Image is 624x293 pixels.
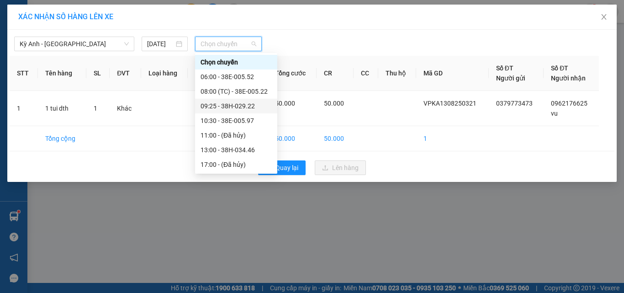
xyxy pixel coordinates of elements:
[110,56,141,91] th: ĐVT
[10,56,38,91] th: STT
[268,126,316,151] td: 50.000
[315,160,366,175] button: uploadLên hàng
[188,56,227,91] th: Ghi chú
[201,116,272,126] div: 10:30 - 38E-005.97
[551,75,586,82] span: Người nhận
[324,100,344,107] span: 50.000
[38,91,86,126] td: 1 tui dth
[275,163,298,173] span: Quay lại
[201,101,272,111] div: 09:25 - 38H-029.22
[551,64,568,72] span: Số ĐT
[496,75,525,82] span: Người gửi
[354,56,378,91] th: CC
[416,56,489,91] th: Mã GD
[551,100,587,107] span: 0962176625
[18,12,113,21] span: XÁC NHẬN SỐ HÀNG LÊN XE
[94,105,97,112] span: 1
[416,126,489,151] td: 1
[201,160,272,170] div: 17:00 - (Đã hủy)
[80,53,148,73] div: Nhận: Dọc Đường
[201,37,257,51] span: Chọn chuyến
[110,91,141,126] td: Khác
[201,57,272,67] div: Chọn chuyến
[496,100,533,107] span: 0379773473
[7,53,75,73] div: Gửi: Văn phòng Kỳ Anh
[551,110,558,117] span: vu
[10,91,38,126] td: 1
[38,126,86,151] td: Tổng cộng
[275,100,295,107] span: 50.000
[86,56,110,91] th: SL
[141,56,188,91] th: Loại hàng
[258,160,306,175] button: rollbackQuay lại
[20,37,129,51] span: Kỳ Anh - Hà Nội
[496,64,513,72] span: Số ĐT
[41,38,114,48] text: VPKA1308250322
[38,56,86,91] th: Tên hàng
[423,100,476,107] span: VPKA1308250321
[201,86,272,96] div: 08:00 (TC) - 38E-005.22
[591,5,617,30] button: Close
[600,13,608,21] span: close
[268,56,316,91] th: Tổng cước
[201,130,272,140] div: 11:00 - (Đã hủy)
[201,145,272,155] div: 13:00 - 38H-034.46
[147,39,174,49] input: 13/08/2025
[201,72,272,82] div: 06:00 - 38E-005.52
[317,56,354,91] th: CR
[317,126,354,151] td: 50.000
[195,55,277,69] div: Chọn chuyến
[378,56,416,91] th: Thu hộ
